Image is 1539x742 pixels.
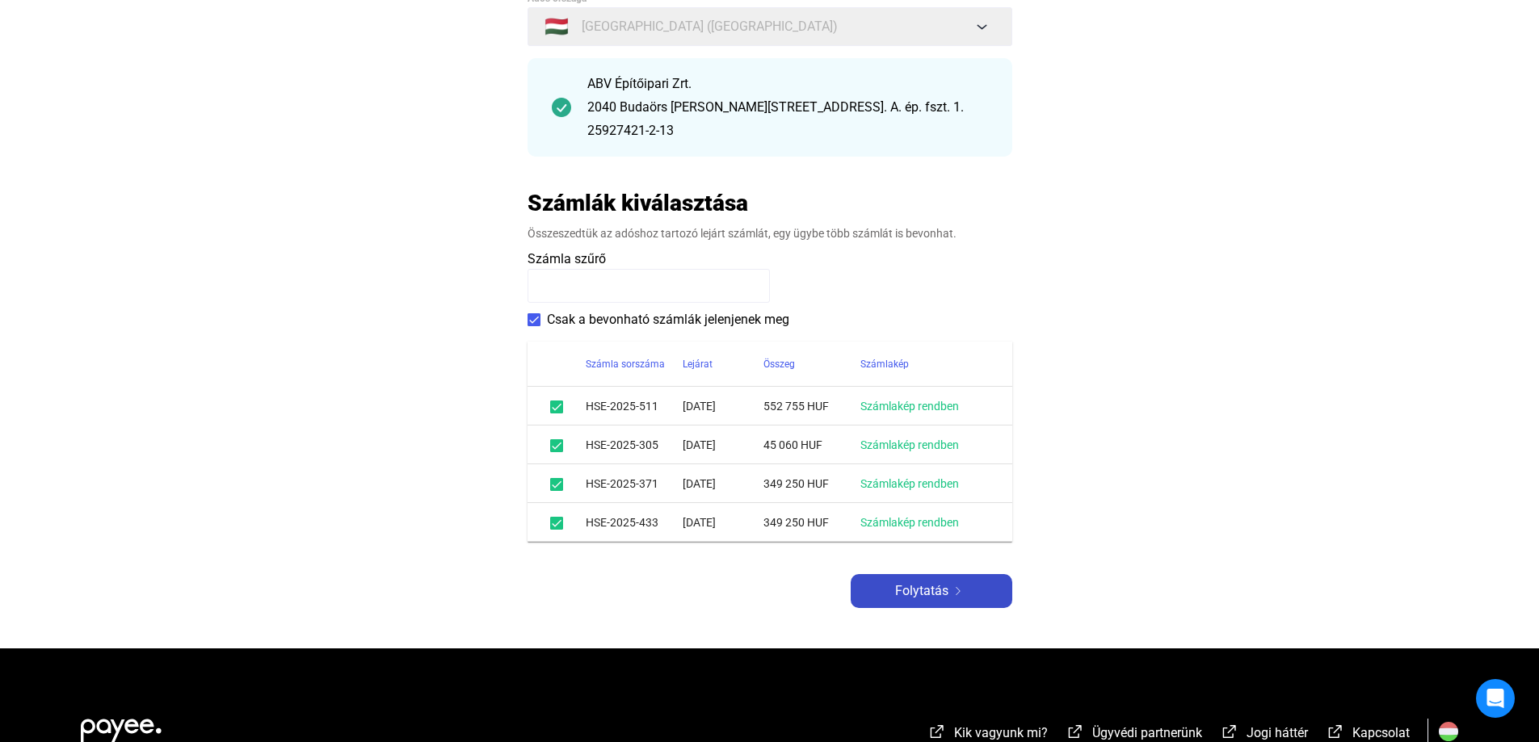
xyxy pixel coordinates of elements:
[586,425,683,464] td: HSE-2025-305
[948,587,968,595] img: arrow-right-white
[860,354,993,374] div: Számlakép
[683,464,763,503] td: [DATE]
[528,251,606,266] span: Számla szűrő
[860,400,959,413] a: Számlakép rendben
[582,17,838,36] span: [GEOGRAPHIC_DATA] ([GEOGRAPHIC_DATA])
[1247,725,1308,740] span: Jogi háttér
[1220,723,1239,740] img: external-link-white
[763,503,860,542] td: 349 250 HUF
[587,74,988,94] div: ABV Építőipari Zrt.
[683,354,713,374] div: Lejárat
[860,516,959,529] a: Számlakép rendben
[547,310,789,329] span: Csak a bevonható számlák jelenjenek meg
[763,354,860,374] div: Összeg
[528,7,1012,46] button: 🇭🇺[GEOGRAPHIC_DATA] ([GEOGRAPHIC_DATA])
[528,189,748,217] h2: Számlák kiválasztása
[763,425,860,464] td: 45 060 HUF
[545,17,569,36] span: 🇭🇺
[528,225,1012,241] div: Összeszedtük az adóshoz tartozó lejárt számlát, egy ügybe több számlát is bevonhat.
[683,503,763,542] td: [DATE]
[586,503,683,542] td: HSE-2025-433
[895,581,948,601] span: Folytatás
[954,725,1048,740] span: Kik vagyunk mi?
[763,387,860,425] td: 552 755 HUF
[683,354,763,374] div: Lejárat
[683,425,763,464] td: [DATE]
[1476,679,1515,718] div: Open Intercom Messenger
[763,464,860,503] td: 349 250 HUF
[552,98,571,117] img: checkmark-darker-green-circle
[586,354,665,374] div: Számla sorszáma
[763,354,795,374] div: Összeg
[586,464,683,503] td: HSE-2025-371
[851,574,1012,608] button: Folytatásarrow-right-white
[1352,725,1410,740] span: Kapcsolat
[927,723,947,740] img: external-link-white
[860,477,959,490] a: Számlakép rendben
[1326,723,1345,740] img: external-link-white
[587,121,988,140] div: 25927421-2-13
[586,354,683,374] div: Számla sorszáma
[1066,723,1085,740] img: external-link-white
[860,438,959,451] a: Számlakép rendben
[586,387,683,425] td: HSE-2025-511
[683,387,763,425] td: [DATE]
[860,354,909,374] div: Számlakép
[1439,722,1458,741] img: HU.svg
[587,98,988,117] div: 2040 Budaörs [PERSON_NAME][STREET_ADDRESS]. A. ép. fszt. 1.
[1092,725,1202,740] span: Ügyvédi partnerünk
